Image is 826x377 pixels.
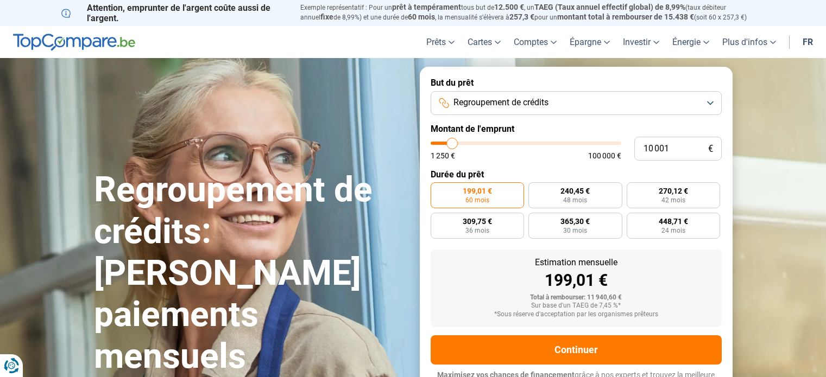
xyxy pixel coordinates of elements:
[392,3,461,11] span: prêt à tempérament
[465,197,489,203] span: 60 mois
[439,311,713,318] div: *Sous réserve d'acceptation par les organismes prêteurs
[708,144,713,154] span: €
[320,12,333,21] span: fixe
[431,152,455,159] span: 1 250 €
[431,169,722,180] label: Durée du prêt
[666,26,716,58] a: Énergie
[461,26,507,58] a: Cartes
[507,26,563,58] a: Comptes
[13,34,135,51] img: TopCompare
[560,218,590,225] span: 365,30 €
[659,187,688,195] span: 270,12 €
[431,335,722,365] button: Continuer
[439,272,713,289] div: 199,01 €
[408,12,435,21] span: 60 mois
[463,187,492,195] span: 199,01 €
[716,26,783,58] a: Plus d'infos
[534,3,685,11] span: TAEG (Taux annuel effectif global) de 8,99%
[563,227,587,234] span: 30 mois
[453,97,548,108] span: Regroupement de crédits
[420,26,461,58] a: Prêts
[465,227,489,234] span: 36 mois
[463,218,492,225] span: 309,75 €
[557,12,694,21] span: montant total à rembourser de 15.438 €
[661,227,685,234] span: 24 mois
[796,26,819,58] a: fr
[509,12,534,21] span: 257,3 €
[494,3,524,11] span: 12.500 €
[563,26,616,58] a: Épargne
[431,91,722,115] button: Regroupement de crédits
[439,302,713,310] div: Sur base d'un TAEG de 7,45 %*
[431,124,722,134] label: Montant de l'emprunt
[431,78,722,88] label: But du prêt
[439,258,713,267] div: Estimation mensuelle
[588,152,621,159] span: 100 000 €
[616,26,666,58] a: Investir
[439,294,713,302] div: Total à rembourser: 11 940,60 €
[300,3,765,22] p: Exemple représentatif : Pour un tous but de , un (taux débiteur annuel de 8,99%) et une durée de ...
[661,197,685,203] span: 42 mois
[659,218,688,225] span: 448,71 €
[61,3,287,23] p: Attention, emprunter de l'argent coûte aussi de l'argent.
[560,187,590,195] span: 240,45 €
[563,197,587,203] span: 48 mois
